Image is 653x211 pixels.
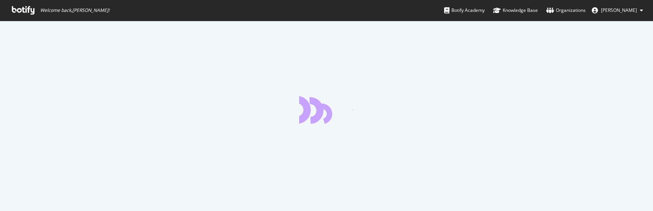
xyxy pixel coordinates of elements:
[299,96,354,124] div: animation
[601,7,637,13] span: Robert Avila
[546,7,586,14] div: Organizations
[40,7,109,13] span: Welcome back, [PERSON_NAME] !
[586,4,649,16] button: [PERSON_NAME]
[444,7,485,14] div: Botify Academy
[493,7,538,14] div: Knowledge Base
